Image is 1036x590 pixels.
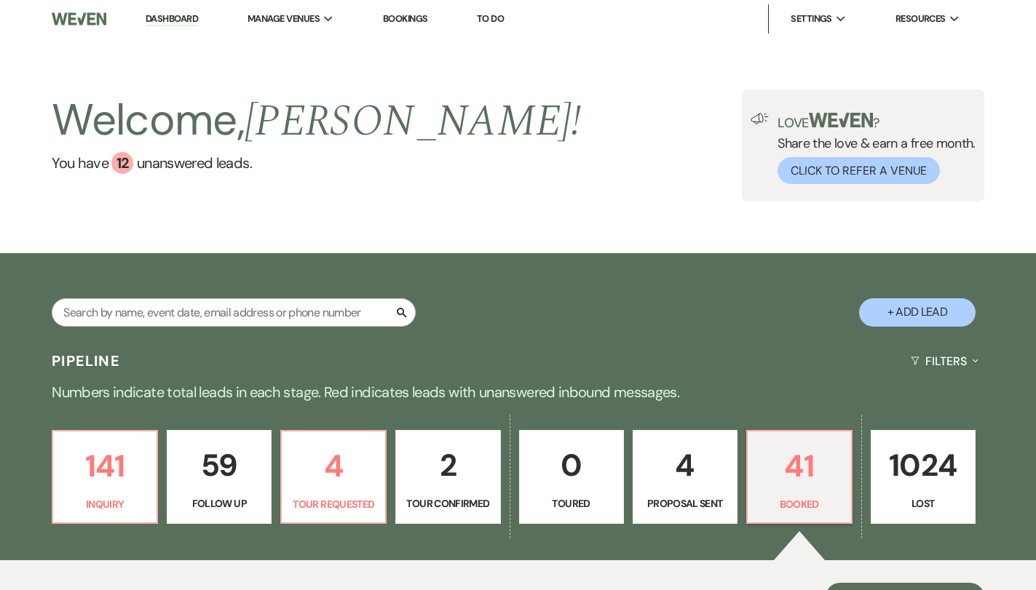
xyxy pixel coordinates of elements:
p: Love ? [778,113,976,129]
a: You have 12 unanswered leads. [52,152,581,174]
p: Follow Up [176,495,262,511]
a: 2Tour Confirmed [395,430,500,525]
h3: Pipeline [52,351,120,371]
span: Resources [895,12,946,26]
a: Bookings [383,12,428,25]
p: 1024 [880,441,966,490]
a: 4Proposal Sent [633,430,738,525]
span: Settings [791,12,832,26]
input: Search by name, event date, email address or phone number [52,298,416,327]
a: 41Booked [746,430,853,525]
div: Share the love & earn a free month. [769,113,976,184]
p: Proposal Sent [642,495,728,511]
p: 0 [529,441,614,490]
span: Manage Venues [248,12,320,26]
img: Weven Logo [52,4,106,34]
p: 4 [642,441,728,490]
p: Inquiry [62,496,148,512]
button: Click to Refer a Venue [778,157,940,184]
p: Tour Requested [290,496,376,512]
img: weven-logo-green.svg [809,113,874,127]
p: 4 [290,442,376,490]
p: Booked [756,496,842,512]
a: 0Toured [519,430,624,525]
p: 59 [176,441,262,490]
p: 141 [62,442,148,490]
a: 59Follow Up [167,430,272,525]
p: Lost [880,495,966,511]
button: + Add Lead [859,298,976,327]
a: To Do [477,12,504,25]
h2: Welcome, [52,89,581,152]
a: 1024Lost [871,430,976,525]
span: [PERSON_NAME] ! [245,88,581,155]
a: Dashboard [146,12,198,26]
p: 2 [405,441,491,490]
p: Tour Confirmed [405,495,491,511]
a: 4Tour Requested [280,430,387,525]
p: Toured [529,495,614,511]
a: 141Inquiry [52,430,158,525]
div: 12 [111,152,133,174]
p: 41 [756,442,842,490]
button: Filters [905,342,984,380]
img: loud-speaker-illustration.svg [751,113,769,124]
